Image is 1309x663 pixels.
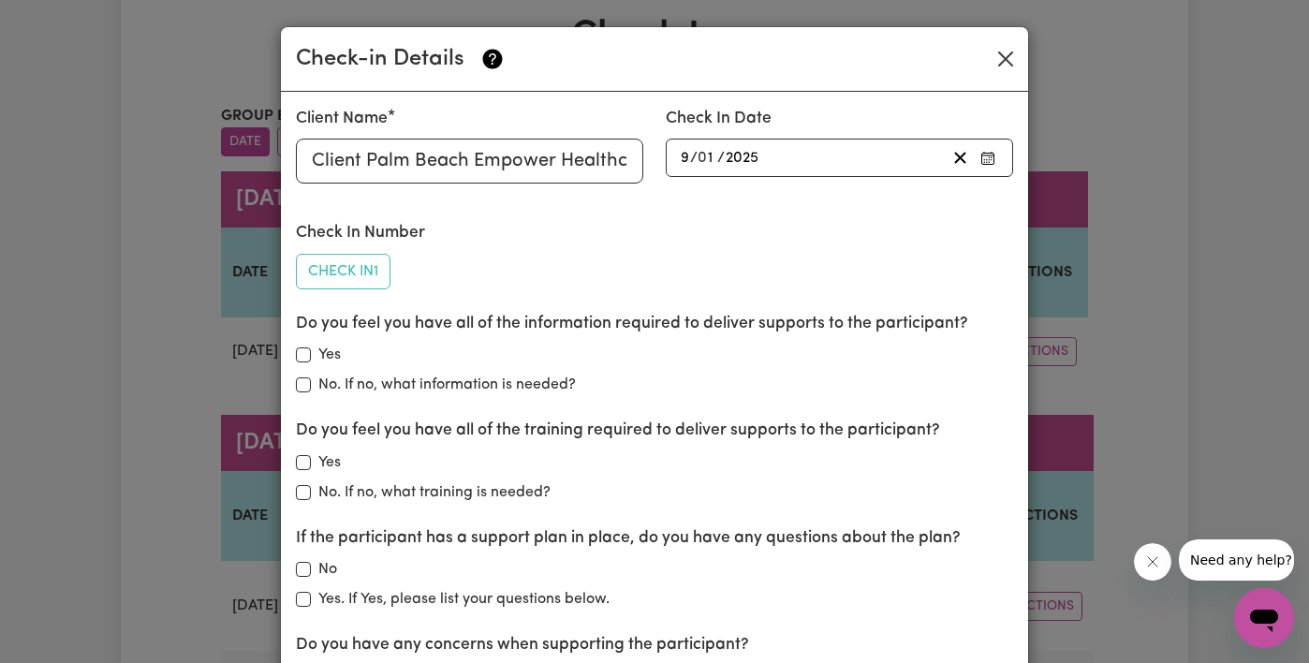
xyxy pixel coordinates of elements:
label: No [318,558,337,581]
span: / [690,150,698,167]
button: Close [991,44,1021,74]
label: Check In Date [666,107,772,131]
iframe: Close message [1134,543,1171,581]
iframe: Message from company [1179,539,1294,581]
span: 0 [698,151,707,166]
label: No. If no, what information is needed? [318,374,576,396]
input: -- [680,145,690,170]
label: Yes [318,451,341,474]
input: ---- [725,145,760,170]
label: If the participant has a support plan in place, do you have any questions about the plan? [296,526,961,551]
label: Do you feel you have all of the information required to deliver supports to the participant? [296,312,968,336]
label: Yes [318,344,341,366]
button: Check In1 [296,254,390,289]
label: No. If no, what training is needed? [318,481,551,504]
iframe: Button to launch messaging window [1234,588,1294,648]
label: Do you feel you have all of the training required to deliver supports to the participant? [296,419,940,443]
span: / [717,150,725,167]
label: Do you have any concerns when supporting the participant? [296,633,749,657]
label: Yes. If Yes, please list your questions below. [318,588,610,611]
input: -- [699,145,716,170]
label: Check In Number [296,221,425,245]
label: Client Name [296,107,388,131]
div: Check-in Details [296,42,506,76]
